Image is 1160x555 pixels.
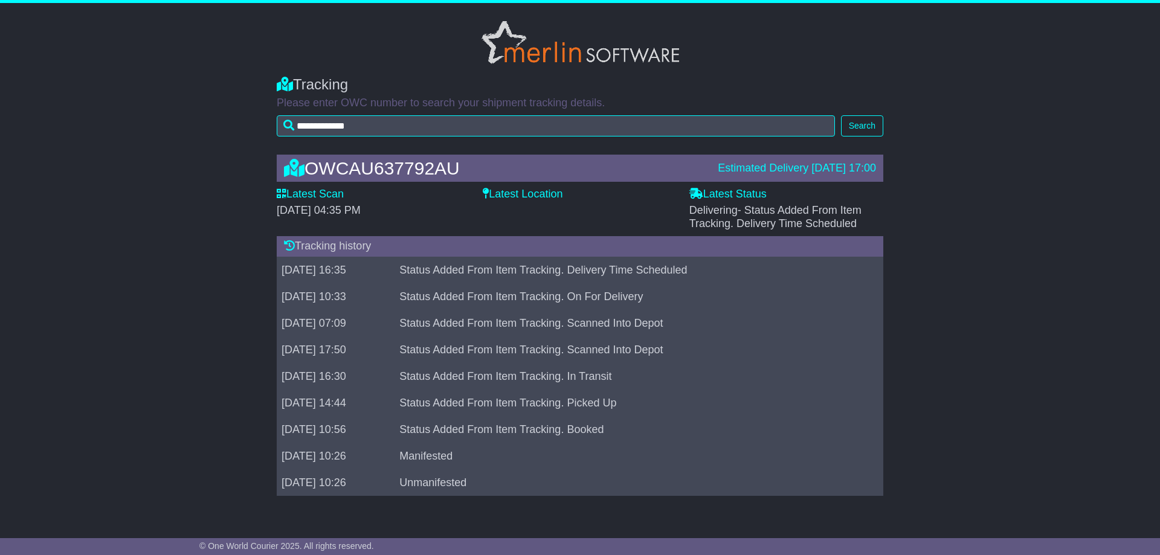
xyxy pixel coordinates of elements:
[277,188,344,201] label: Latest Scan
[199,541,374,551] span: © One World Courier 2025. All rights reserved.
[483,188,562,201] label: Latest Location
[841,115,883,136] button: Search
[395,257,868,283] td: Status Added From Item Tracking. Delivery Time Scheduled
[278,158,712,178] div: OWCAU637792AU
[277,97,883,110] p: Please enter OWC number to search your shipment tracking details.
[395,336,868,363] td: Status Added From Item Tracking. Scanned Into Depot
[277,336,395,363] td: [DATE] 17:50
[277,204,361,216] span: [DATE] 04:35 PM
[277,257,395,283] td: [DATE] 16:35
[277,443,395,469] td: [DATE] 10:26
[395,310,868,336] td: Status Added From Item Tracking. Scanned Into Depot
[689,188,767,201] label: Latest Status
[395,469,868,496] td: Unmanifested
[277,469,395,496] td: [DATE] 10:26
[689,204,862,229] span: Delivering
[277,310,395,336] td: [DATE] 07:09
[482,21,679,64] img: GetCustomerLogo
[277,76,883,94] div: Tracking
[395,390,868,416] td: Status Added From Item Tracking. Picked Up
[277,390,395,416] td: [DATE] 14:44
[277,416,395,443] td: [DATE] 10:56
[395,443,868,469] td: Manifested
[395,416,868,443] td: Status Added From Item Tracking. Booked
[277,283,395,310] td: [DATE] 10:33
[689,204,862,229] span: - Status Added From Item Tracking. Delivery Time Scheduled
[395,363,868,390] td: Status Added From Item Tracking. In Transit
[277,236,883,257] div: Tracking history
[718,162,876,175] div: Estimated Delivery [DATE] 17:00
[395,283,868,310] td: Status Added From Item Tracking. On For Delivery
[277,363,395,390] td: [DATE] 16:30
